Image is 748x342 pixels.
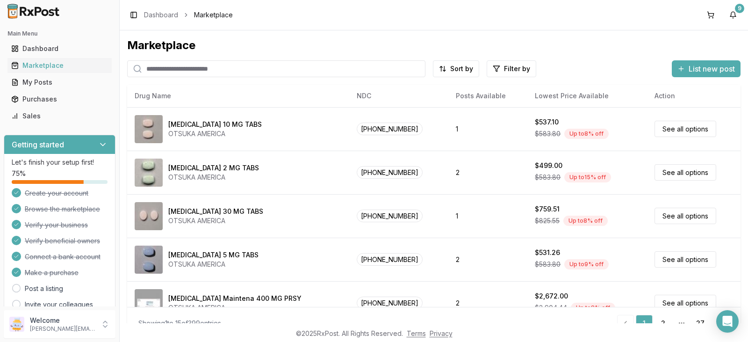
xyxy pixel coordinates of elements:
div: OTSUKA AMERICA [168,216,263,226]
span: $583.80 [535,129,561,138]
div: Up to 15 % off [564,172,611,182]
div: [MEDICAL_DATA] 2 MG TABS [168,163,259,173]
a: Marketplace [7,57,112,74]
button: Sort by [433,60,479,77]
a: 1 [636,315,653,332]
span: $825.55 [535,216,560,226]
button: 9 [726,7,741,22]
button: Sales [4,109,115,124]
span: Sort by [450,64,473,73]
div: Dashboard [11,44,108,53]
img: Abilify 5 MG TABS [135,246,163,274]
div: Purchases [11,95,108,104]
span: List new post [689,63,735,74]
span: Marketplace [194,10,233,20]
button: My Posts [4,75,115,90]
div: [MEDICAL_DATA] 10 MG TABS [168,120,262,129]
div: $759.51 [535,204,560,214]
div: $2,672.00 [535,291,568,301]
h2: Main Menu [7,30,112,37]
span: Create your account [25,189,88,198]
span: [PHONE_NUMBER] [357,123,423,135]
span: Browse the marketplace [25,204,100,214]
img: User avatar [9,317,24,332]
img: Abilify 2 MG TABS [135,159,163,187]
span: $583.80 [535,173,561,182]
div: [MEDICAL_DATA] Maintena 400 MG PRSY [168,294,302,303]
span: [PHONE_NUMBER] [357,297,423,309]
p: [PERSON_NAME][EMAIL_ADDRESS][DOMAIN_NAME] [30,325,95,333]
div: Up to 8 % off [571,303,615,313]
div: Up to 8 % off [563,216,608,226]
span: $583.80 [535,260,561,269]
img: Abilify 10 MG TABS [135,115,163,143]
span: 75 % [12,169,26,178]
div: OTSUKA AMERICA [168,173,259,182]
div: 9 [735,4,744,13]
div: OTSUKA AMERICA [168,303,302,313]
div: Marketplace [127,38,741,53]
div: $537.10 [535,117,559,127]
div: OTSUKA AMERICA [168,129,262,138]
a: See all options [654,251,716,268]
img: Abilify Maintena 400 MG PRSY [135,289,163,317]
td: 1 [448,194,528,238]
td: 2 [448,238,528,281]
div: Up to 9 % off [564,259,609,269]
a: 2 [654,315,671,332]
button: Dashboard [4,41,115,56]
a: 27 [692,315,709,332]
img: RxPost Logo [4,4,64,19]
nav: breadcrumb [144,10,233,20]
span: Verify beneficial owners [25,236,100,246]
a: Sales [7,108,112,124]
a: Dashboard [144,10,178,20]
span: [PHONE_NUMBER] [357,166,423,179]
a: Purchases [7,91,112,108]
a: Privacy [430,329,453,337]
div: OTSUKA AMERICA [168,260,259,269]
h3: Getting started [12,139,64,150]
button: Purchases [4,92,115,107]
a: Dashboard [7,40,112,57]
p: Let's finish your setup first! [12,158,108,167]
th: NDC [349,85,448,107]
button: Marketplace [4,58,115,73]
nav: pagination [617,315,729,332]
div: Marketplace [11,61,108,70]
div: [MEDICAL_DATA] 30 MG TABS [168,207,263,216]
a: My Posts [7,74,112,91]
th: Drug Name [127,85,349,107]
span: Filter by [504,64,530,73]
div: Showing 1 to 15 of 399 entries [138,319,221,328]
th: Lowest Price Available [527,85,647,107]
button: List new post [672,60,741,77]
span: [PHONE_NUMBER] [357,210,423,222]
td: 2 [448,151,528,194]
p: Welcome [30,316,95,325]
div: My Posts [11,78,108,87]
div: [MEDICAL_DATA] 5 MG TABS [168,250,259,260]
div: Sales [11,111,108,121]
div: Open Intercom Messenger [716,310,739,333]
th: Posts Available [448,85,528,107]
div: $531.26 [535,248,560,257]
a: See all options [654,121,716,137]
span: Make a purchase [25,268,79,277]
div: $499.00 [535,161,562,170]
th: Action [647,85,741,107]
div: Up to 8 % off [564,129,609,139]
span: [PHONE_NUMBER] [357,253,423,266]
a: See all options [654,208,716,224]
td: 2 [448,281,528,325]
span: Verify your business [25,220,88,230]
a: Invite your colleagues [25,300,93,309]
a: See all options [654,295,716,311]
img: Abilify 30 MG TABS [135,202,163,230]
span: $2,904.44 [535,303,567,313]
span: Connect a bank account [25,252,101,262]
td: 1 [448,107,528,151]
a: List new post [672,65,741,74]
a: See all options [654,164,716,181]
button: Filter by [487,60,536,77]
